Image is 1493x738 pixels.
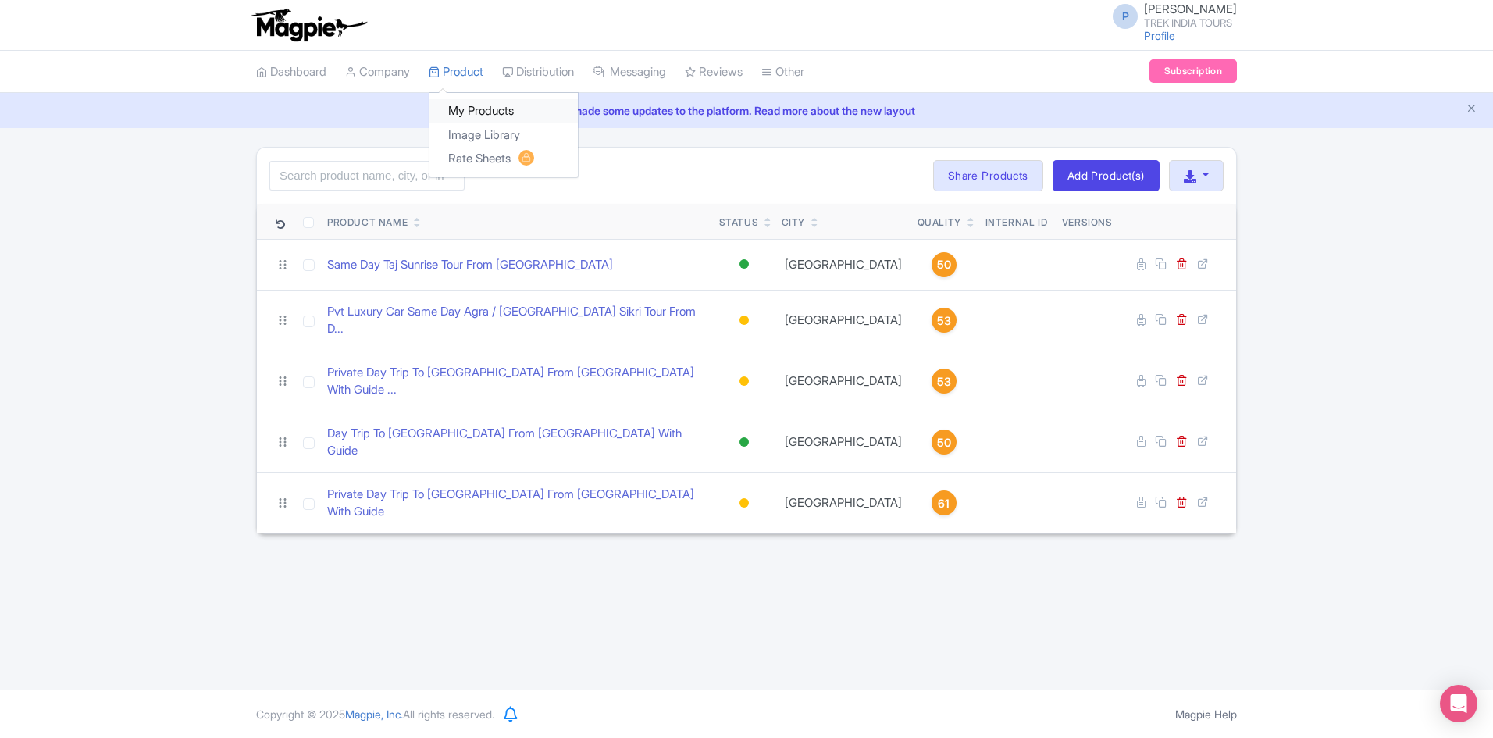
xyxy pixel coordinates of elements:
a: Rate Sheets [429,147,578,171]
a: We made some updates to the platform. Read more about the new layout [9,102,1484,119]
a: 50 [918,252,971,277]
div: Building [736,492,752,515]
div: Quality [918,216,961,230]
span: Magpie, Inc. [345,708,403,721]
th: Versions [1056,204,1119,240]
div: City [782,216,805,230]
a: Day Trip To [GEOGRAPHIC_DATA] From [GEOGRAPHIC_DATA] With Guide [327,425,707,460]
span: P [1113,4,1138,29]
a: Other [761,51,804,94]
img: logo_orange.svg [25,25,37,37]
div: Status [719,216,759,230]
a: Image Library [429,123,578,148]
th: Internal ID [977,204,1056,240]
div: Open Intercom Messenger [1440,685,1477,722]
td: [GEOGRAPHIC_DATA] [775,239,911,290]
a: Pvt Luxury Car Same Day Agra / [GEOGRAPHIC_DATA] Sikri Tour From D... [327,303,707,338]
a: Same Day Taj Sunrise Tour From [GEOGRAPHIC_DATA] [327,256,613,274]
small: TREK INDIA TOURS [1144,18,1237,28]
div: Active [736,253,752,276]
td: [GEOGRAPHIC_DATA] [775,351,911,412]
a: My Products [429,99,578,123]
span: 61 [938,495,950,512]
div: Active [736,431,752,454]
td: [GEOGRAPHIC_DATA] [775,290,911,351]
input: Search product name, city, or interal id [269,161,465,191]
a: Share Products [933,160,1043,191]
div: Copyright © 2025 All rights reserved. [247,706,504,722]
div: Domain: [DOMAIN_NAME] [41,41,172,53]
td: [GEOGRAPHIC_DATA] [775,412,911,472]
img: logo-ab69f6fb50320c5b225c76a69d11143b.png [248,8,369,42]
img: tab_domain_overview_orange.svg [42,91,55,103]
a: 61 [918,490,971,515]
a: 50 [918,430,971,455]
button: Close announcement [1466,101,1477,119]
a: Private Day Trip To [GEOGRAPHIC_DATA] From [GEOGRAPHIC_DATA] With Guide ... [327,364,707,399]
a: Dashboard [256,51,326,94]
a: Private Day Trip To [GEOGRAPHIC_DATA] From [GEOGRAPHIC_DATA] With Guide [327,486,707,521]
a: P [PERSON_NAME] TREK INDIA TOURS [1103,3,1237,28]
div: v 4.0.25 [44,25,77,37]
span: 50 [937,434,951,451]
a: Subscription [1149,59,1237,83]
span: [PERSON_NAME] [1144,2,1237,16]
a: Profile [1144,29,1175,42]
div: Keywords by Traffic [173,92,263,102]
a: Add Product(s) [1053,160,1160,191]
a: Reviews [685,51,743,94]
span: 53 [937,373,951,390]
a: Magpie Help [1175,708,1237,721]
a: Messaging [593,51,666,94]
span: 53 [937,312,951,330]
div: Building [736,370,752,393]
img: website_grey.svg [25,41,37,53]
div: Product Name [327,216,408,230]
a: Product [429,51,483,94]
div: Building [736,309,752,332]
a: 53 [918,308,971,333]
a: Distribution [502,51,574,94]
div: Domain Overview [59,92,140,102]
a: Company [345,51,410,94]
td: [GEOGRAPHIC_DATA] [775,472,911,533]
span: 50 [937,256,951,273]
img: tab_keywords_by_traffic_grey.svg [155,91,168,103]
a: 53 [918,369,971,394]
